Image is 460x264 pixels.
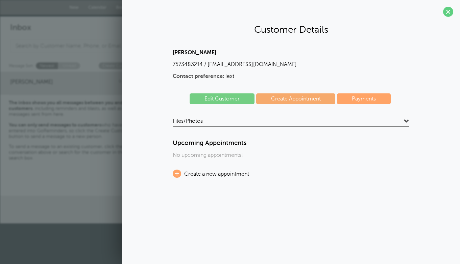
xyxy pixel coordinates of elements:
h2: Inbox [10,23,134,33]
p: No upcoming appointments! [173,152,409,158]
p: , including reminders and blasts, as well as chat messages sent from here. [9,100,135,117]
p: Text [173,73,409,80]
h2: Customer Details [129,24,453,35]
strong: The inbox shows you all messages between you and your customers [9,100,135,111]
a: Newest [36,62,58,69]
span: Booking [116,5,133,10]
strong: You can only send messages to customers [9,122,101,127]
input: Search by Customer Name, Phone, or Email [10,39,134,52]
a: Edit Customer [190,93,255,104]
span: Message Sort: [9,62,34,69]
span: 9:03pm [119,79,134,85]
a: Create Customer [99,62,138,69]
a: + Create a new appointment [173,171,249,177]
a: Create Appointment [256,93,336,104]
a: Payments [337,93,391,104]
strong: [PERSON_NAME] [173,50,216,56]
span: Calendar [88,5,106,10]
strong: Contact preference: [173,73,224,79]
p: 7573483214 / [EMAIL_ADDRESS][DOMAIN_NAME] [173,61,409,68]
span: Create a new appointment [184,171,249,177]
p: To send a message to an existing customer, click their conversation above or search for the custo... [9,144,135,161]
span: [PERSON_NAME] [10,79,53,85]
span: New [69,5,79,10]
span: Files/Photos [173,118,203,124]
a: Unread [58,62,80,69]
span: + [173,170,181,178]
p: who have been entered into GoReminders, so click the Create Customer button to send a message to ... [9,122,135,139]
h3: Upcoming Appointments [173,139,409,147]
